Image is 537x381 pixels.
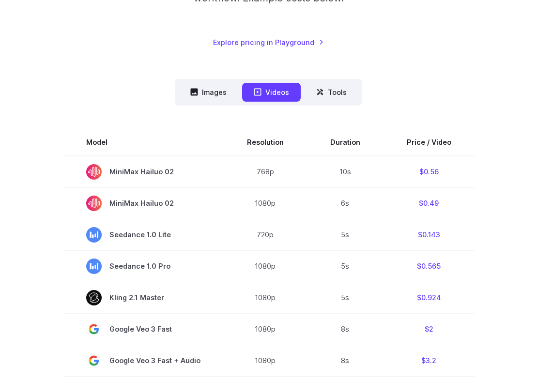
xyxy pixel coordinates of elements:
td: $0.49 [384,187,475,219]
span: Google Veo 3 Fast [86,321,200,337]
span: MiniMax Hailuo 02 [86,196,200,211]
th: Price / Video [384,129,475,156]
button: Tools [305,83,358,102]
span: Google Veo 3 Fast + Audio [86,353,200,368]
td: $2 [384,313,475,345]
td: 1080p [224,345,307,376]
td: 1080p [224,313,307,345]
td: 8s [307,345,384,376]
td: 8s [307,313,384,345]
span: Seedance 1.0 Lite [86,227,200,243]
td: $0.143 [384,219,475,250]
td: 1080p [224,187,307,219]
td: $3.2 [384,345,475,376]
button: Videos [242,83,301,102]
td: 5s [307,219,384,250]
td: $0.924 [384,282,475,313]
td: 10s [307,156,384,188]
td: 5s [307,282,384,313]
span: Kling 2.1 Master [86,290,200,305]
td: $0.56 [384,156,475,188]
th: Duration [307,129,384,156]
td: 1080p [224,282,307,313]
button: Images [179,83,238,102]
td: 720p [224,219,307,250]
td: 5s [307,250,384,282]
th: Resolution [224,129,307,156]
td: $0.565 [384,250,475,282]
td: 768p [224,156,307,188]
span: Seedance 1.0 Pro [86,259,200,274]
td: 6s [307,187,384,219]
span: MiniMax Hailuo 02 [86,164,200,180]
a: Explore pricing in Playground [213,37,324,48]
td: 1080p [224,250,307,282]
th: Model [63,129,224,156]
